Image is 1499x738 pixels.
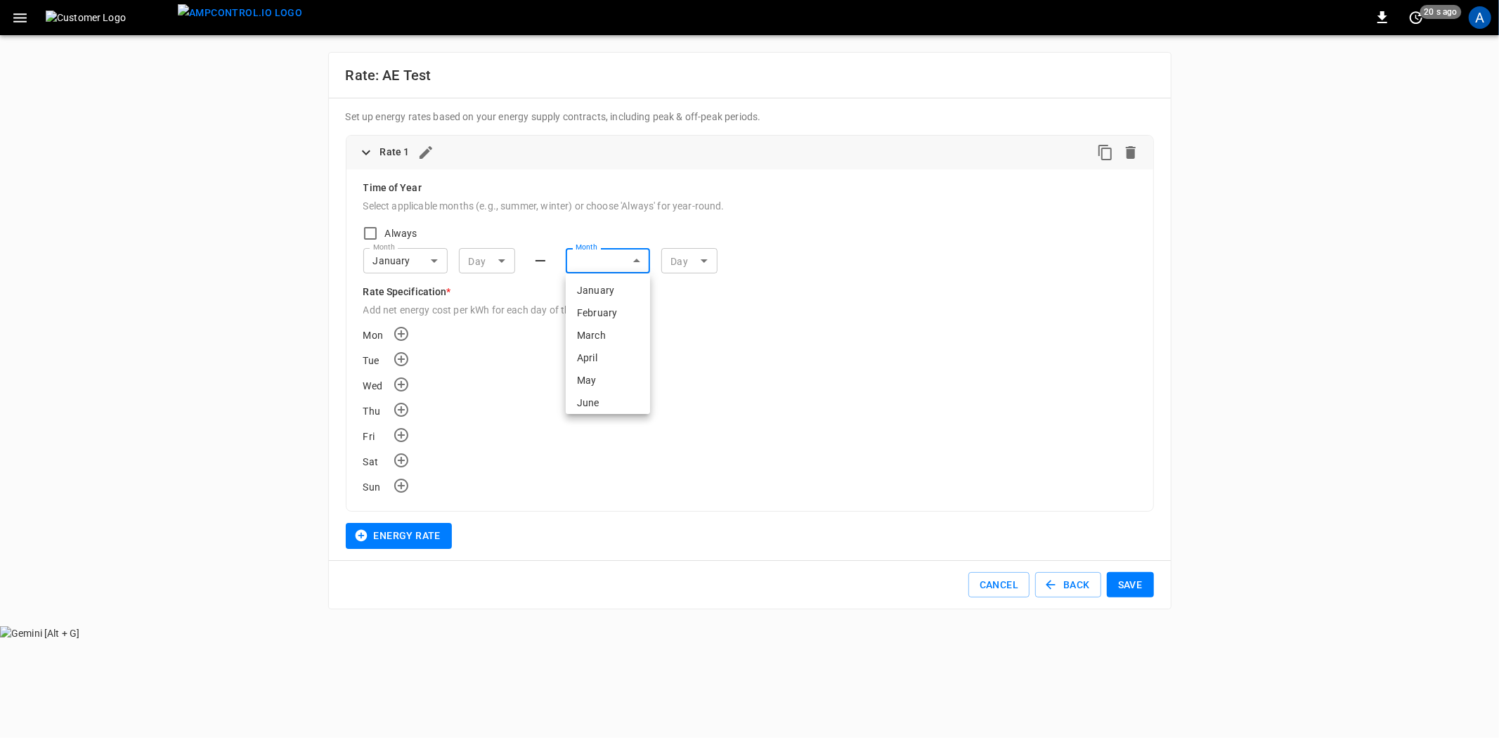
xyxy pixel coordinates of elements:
[566,324,650,347] li: March
[566,369,650,391] li: May
[566,347,650,369] li: April
[566,279,650,302] li: January
[566,391,650,414] li: June
[566,302,650,324] li: February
